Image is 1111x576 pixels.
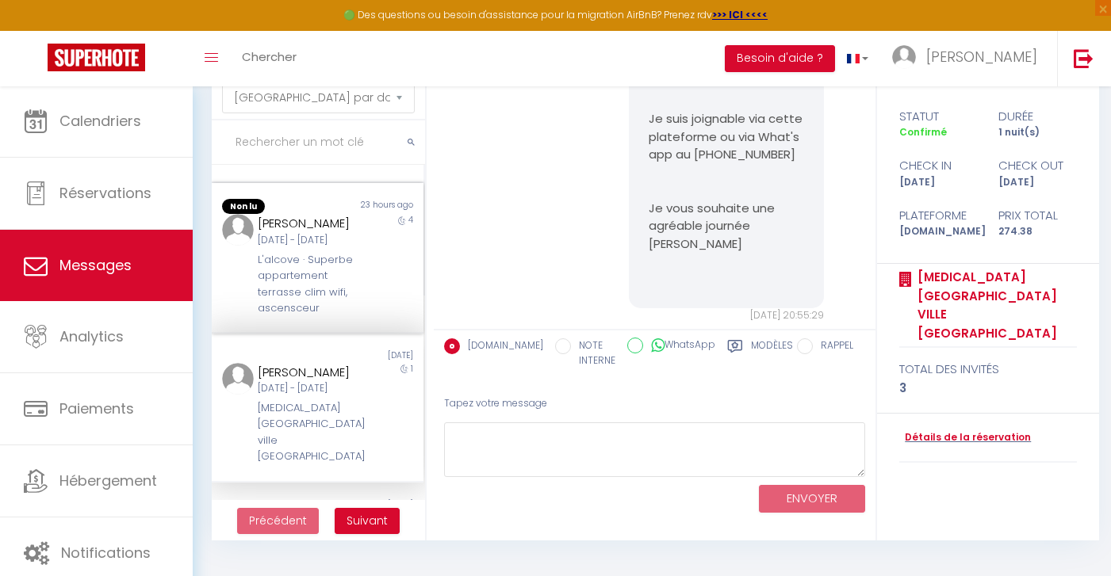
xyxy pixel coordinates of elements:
[1074,48,1094,68] img: logout
[317,498,423,511] div: [DATE]
[242,48,297,65] span: Chercher
[249,513,307,528] span: Précédent
[889,156,988,175] div: check in
[629,308,824,323] div: [DATE] 20:55:29
[892,45,916,69] img: ...
[649,110,804,164] p: Je suis joignable via cette plateforme ou via What's app au [PHONE_NUMBER]
[460,338,543,356] label: [DOMAIN_NAME]
[649,200,804,271] p: Je vous souhaite une agréable journée [PERSON_NAME]
[988,156,1087,175] div: check out
[988,107,1087,126] div: durée
[258,400,360,465] div: [MEDICAL_DATA][GEOGRAPHIC_DATA] ville [GEOGRAPHIC_DATA]
[59,399,134,418] span: Paiements
[258,214,360,233] div: [PERSON_NAME]
[222,363,254,395] img: ...
[48,44,145,71] img: Super Booking
[59,471,157,490] span: Hébergement
[59,255,132,275] span: Messages
[258,233,360,248] div: [DATE] - [DATE]
[59,183,151,203] span: Réservations
[317,199,423,215] div: 23 hours ago
[988,206,1087,225] div: Prix total
[59,326,124,346] span: Analytics
[899,430,1031,445] a: Détails de la réservation
[347,513,388,528] span: Suivant
[889,206,988,225] div: Plateforme
[725,45,835,72] button: Besoin d'aide ?
[813,338,853,356] label: RAPPEL
[571,338,615,368] label: NOTE INTERNE
[222,199,265,215] span: Non lu
[899,379,1077,398] div: 3
[59,111,141,131] span: Calendriers
[335,508,400,535] button: Next
[408,214,413,226] span: 4
[751,338,793,371] label: Modèles
[988,175,1087,190] div: [DATE]
[759,485,865,513] button: ENVOYER
[988,224,1087,239] div: 274.38
[411,363,413,375] span: 1
[222,214,254,246] img: ...
[258,363,360,382] div: [PERSON_NAME]
[988,125,1087,140] div: 1 nuit(s)
[926,47,1037,67] span: [PERSON_NAME]
[643,338,715,355] label: WhatsApp
[212,120,425,165] input: Rechercher un mot clé
[237,508,319,535] button: Previous
[317,349,423,362] div: [DATE]
[258,252,360,317] div: L'alcove · Superbe appartement terrasse clim wifi, ascensceur
[912,268,1077,342] a: [MEDICAL_DATA][GEOGRAPHIC_DATA] ville [GEOGRAPHIC_DATA]
[880,31,1057,86] a: ... [PERSON_NAME]
[444,384,865,423] div: Tapez votre message
[258,381,360,396] div: [DATE] - [DATE]
[230,31,308,86] a: Chercher
[899,360,1077,379] div: total des invités
[899,125,947,139] span: Confirmé
[61,543,151,563] span: Notifications
[889,107,988,126] div: statut
[889,224,988,239] div: [DOMAIN_NAME]
[712,8,768,21] a: >>> ICI <<<<
[889,175,988,190] div: [DATE]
